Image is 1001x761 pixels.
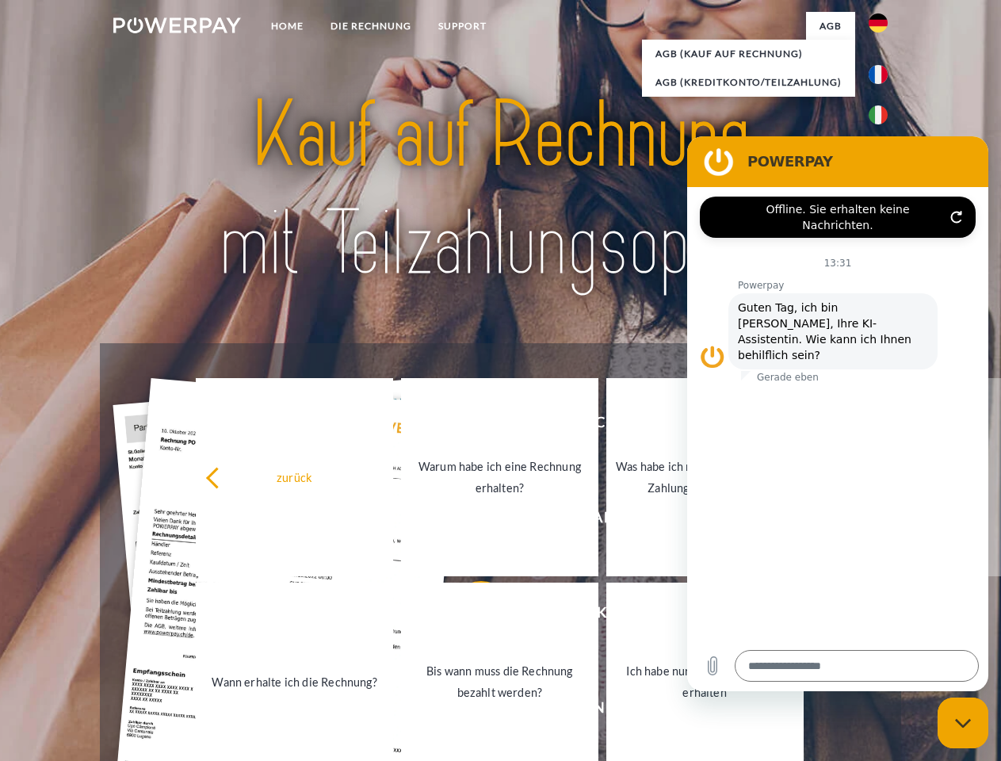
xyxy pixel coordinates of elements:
[687,136,988,691] iframe: Messaging-Fenster
[317,12,425,40] a: DIE RECHNUNG
[869,105,888,124] img: it
[869,13,888,33] img: de
[258,12,317,40] a: Home
[411,660,589,703] div: Bis wann muss die Rechnung bezahlt werden?
[606,378,804,576] a: Was habe ich noch offen, ist meine Zahlung eingegangen?
[642,40,855,68] a: AGB (Kauf auf Rechnung)
[425,12,500,40] a: SUPPORT
[642,68,855,97] a: AGB (Kreditkonto/Teilzahlung)
[113,17,241,33] img: logo-powerpay-white.svg
[938,698,988,748] iframe: Schaltfläche zum Öffnen des Messaging-Fensters; Konversation läuft
[205,671,384,692] div: Wann erhalte ich die Rechnung?
[806,12,855,40] a: agb
[616,660,794,703] div: Ich habe nur eine Teillieferung erhalten
[616,456,794,499] div: Was habe ich noch offen, ist meine Zahlung eingegangen?
[869,65,888,84] img: fr
[205,466,384,488] div: zurück
[411,456,589,499] div: Warum habe ich eine Rechnung erhalten?
[151,76,850,304] img: title-powerpay_de.svg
